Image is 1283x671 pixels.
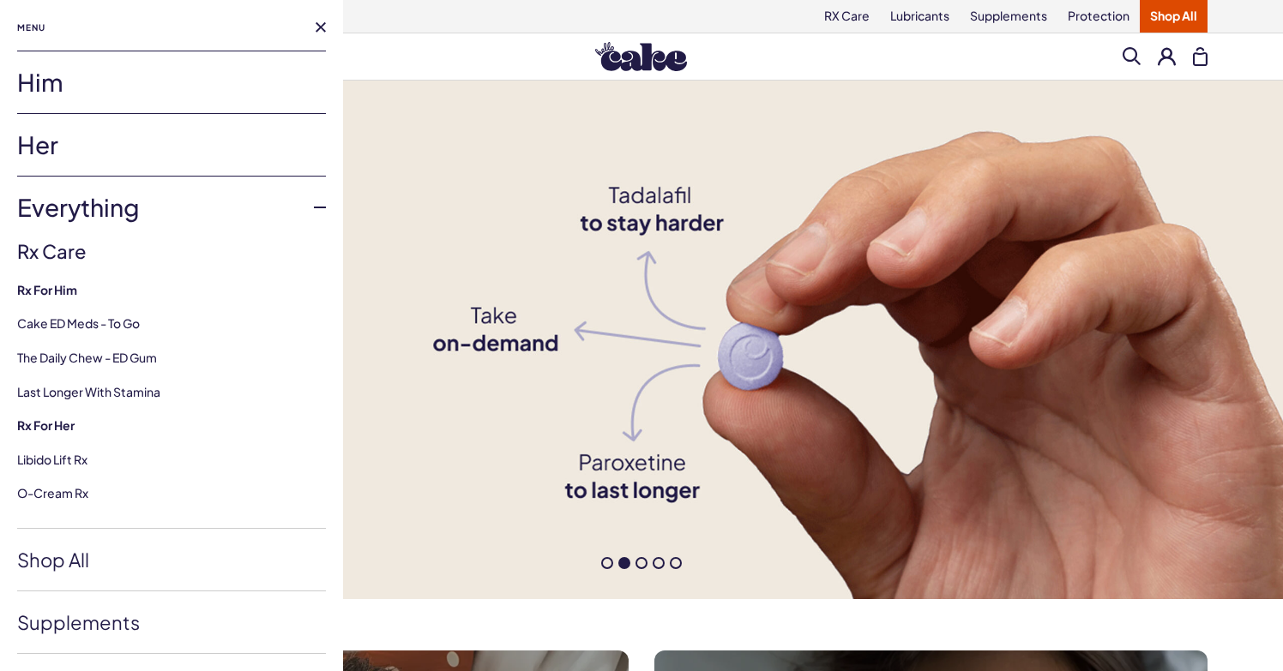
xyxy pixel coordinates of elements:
a: Cake ED Meds - To Go [17,315,140,331]
a: Him [17,51,326,113]
a: Shop All [17,529,326,590]
a: Supplements [17,591,326,653]
img: Hello Cake [595,42,687,71]
h3: Rx Care [17,238,326,265]
a: Her [17,114,326,176]
span: Menu [17,17,45,38]
a: Everything [17,177,326,238]
a: Rx For Her [17,417,326,434]
a: O-Cream Rx [17,485,88,500]
a: Rx For Him [17,282,326,299]
a: Last Longer with Stamina [17,384,160,399]
a: Libido Lift Rx [17,452,87,467]
a: The Daily Chew - ED Gum [17,350,157,365]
